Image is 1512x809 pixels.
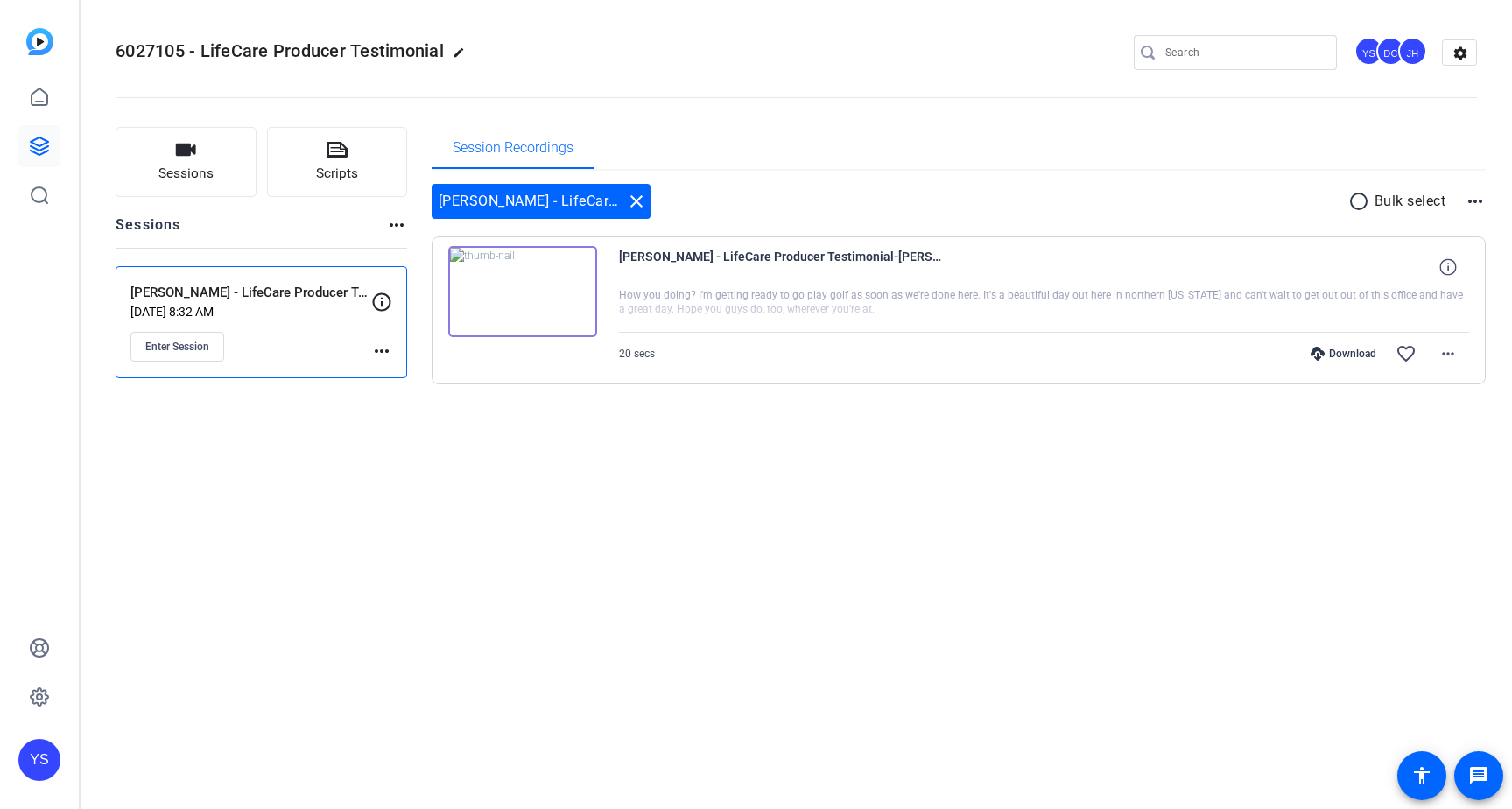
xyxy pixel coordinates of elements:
img: blue-gradient.svg [26,28,53,55]
p: [DATE] 8:32 AM [130,305,371,319]
img: thumb-nail [448,246,597,337]
div: JH [1398,37,1427,66]
mat-icon: edit [453,46,474,67]
h2: Sessions [116,215,181,248]
mat-icon: close [626,191,647,212]
p: Bulk select [1375,191,1446,212]
span: [PERSON_NAME] - LifeCare Producer Testimonial-[PERSON_NAME]-2025-08-11-14-32-18-373-0 [619,246,943,288]
ngx-avatar: Denis Chan [1376,37,1407,67]
span: Enter Session [145,340,209,354]
mat-icon: message [1468,765,1489,786]
mat-icon: more_horiz [1438,343,1459,364]
p: [PERSON_NAME] - LifeCare Producer Testimonial [130,283,371,303]
span: Session Recordings [453,141,573,155]
div: Download [1302,347,1385,361]
ngx-avatar: Yathurshan Sivasothy [1354,37,1385,67]
mat-icon: more_horiz [371,341,392,362]
mat-icon: radio_button_unchecked [1348,191,1375,212]
mat-icon: favorite_border [1396,343,1417,364]
mat-icon: settings [1443,40,1478,67]
span: 20 secs [619,348,655,360]
button: Enter Session [130,332,224,362]
button: Sessions [116,127,257,197]
div: YS [1354,37,1383,66]
button: Scripts [267,127,408,197]
div: YS [18,739,60,781]
span: 6027105 - LifeCare Producer Testimonial [116,40,444,61]
mat-icon: more_horiz [1465,191,1486,212]
mat-icon: more_horiz [386,215,407,236]
div: [PERSON_NAME] - LifeCare Producer Testimonial [432,184,651,219]
div: DC [1376,37,1405,66]
span: Scripts [316,164,358,184]
ngx-avatar: Joshua Handy [1398,37,1429,67]
input: Search [1165,42,1323,63]
mat-icon: accessibility [1411,765,1432,786]
span: Sessions [158,164,214,184]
